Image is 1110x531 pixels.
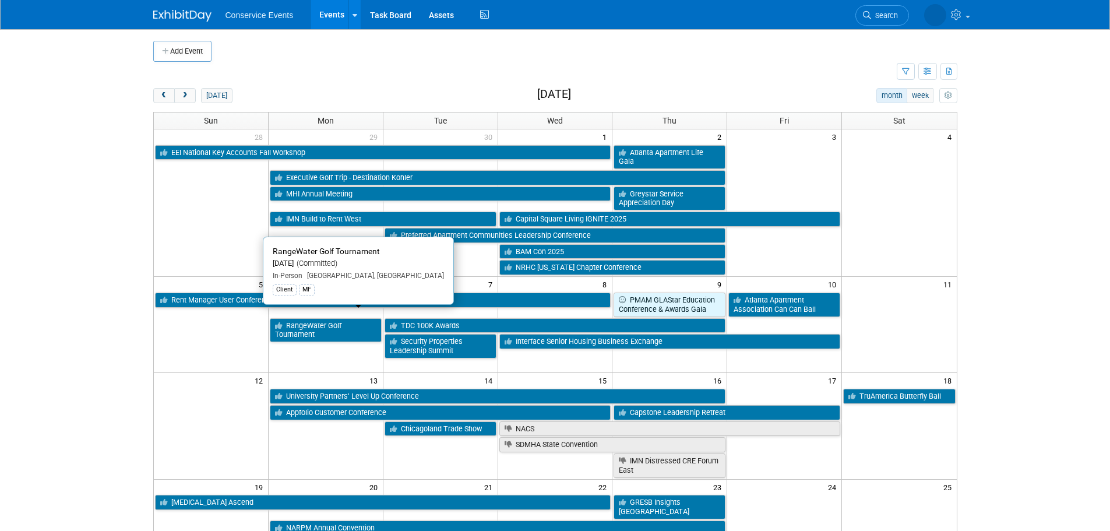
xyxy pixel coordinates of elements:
span: 25 [942,480,957,494]
span: 22 [597,480,612,494]
a: Executive Golf Trip - Destination Kohler [270,170,725,185]
span: 3 [831,129,841,144]
a: [MEDICAL_DATA] Ascend [155,495,611,510]
a: TDC 100K Awards [385,318,726,333]
a: IMN Build to Rent West [270,212,496,227]
span: 18 [942,373,957,388]
span: [GEOGRAPHIC_DATA], [GEOGRAPHIC_DATA] [302,272,444,280]
a: Rent Manager User Conference [155,293,611,308]
span: 23 [712,480,727,494]
a: Capital Square Living IGNITE 2025 [499,212,841,227]
i: Personalize Calendar [945,92,952,100]
span: 8 [601,277,612,291]
img: Abby Reaves [924,4,946,26]
a: University Partners’ Level Up Conference [270,389,725,404]
span: Tue [434,116,447,125]
span: 5 [258,277,268,291]
h2: [DATE] [537,88,571,101]
a: GRESB Insights [GEOGRAPHIC_DATA] [614,495,725,519]
span: Fri [780,116,789,125]
span: Sun [204,116,218,125]
span: 10 [827,277,841,291]
a: Appfolio Customer Conference [270,405,611,420]
a: Search [855,5,909,26]
a: Greystar Service Appreciation Day [614,187,725,210]
span: Search [871,11,898,20]
span: In-Person [273,272,302,280]
span: 16 [712,373,727,388]
a: NRHC [US_STATE] Chapter Conference [499,260,726,275]
span: 20 [368,480,383,494]
a: Atlanta Apartment Life Gala [614,145,725,169]
a: MHI Annual Meeting [270,187,611,202]
span: 28 [253,129,268,144]
span: (Committed) [294,259,337,268]
span: Thu [663,116,676,125]
a: RangeWater Golf Tournament [270,318,382,342]
button: myCustomButton [939,88,957,103]
span: 2 [716,129,727,144]
span: 24 [827,480,841,494]
span: 12 [253,373,268,388]
span: Mon [318,116,334,125]
span: Conservice Events [225,10,294,20]
a: Chicagoland Trade Show [385,421,496,437]
button: month [876,88,907,103]
a: Interface Senior Housing Business Exchange [499,334,841,349]
span: RangeWater Golf Tournament [273,247,380,256]
span: 29 [368,129,383,144]
span: Sat [893,116,905,125]
a: Security Properties Leadership Summit [385,334,496,358]
a: BAM Con 2025 [499,244,726,259]
a: Preferred Apartment Communities Leadership Conference [385,228,726,243]
img: ExhibitDay [153,10,212,22]
div: [DATE] [273,259,444,269]
span: Wed [547,116,563,125]
a: NACS [499,421,841,437]
span: 9 [716,277,727,291]
a: PMAM GLAStar Education Conference & Awards Gala [614,293,725,317]
button: week [907,88,933,103]
button: Add Event [153,41,212,62]
span: 14 [483,373,498,388]
span: 1 [601,129,612,144]
div: Client [273,284,297,295]
a: EEI National Key Accounts Fall Workshop [155,145,611,160]
a: SDMHA State Convention [499,437,726,452]
span: 21 [483,480,498,494]
span: 15 [597,373,612,388]
button: next [174,88,196,103]
span: 13 [368,373,383,388]
span: 17 [827,373,841,388]
span: 19 [253,480,268,494]
a: TruAmerica Butterfly Ball [843,389,955,404]
div: MF [299,284,315,295]
a: IMN Distressed CRE Forum East [614,453,725,477]
button: prev [153,88,175,103]
span: 30 [483,129,498,144]
a: Capstone Leadership Retreat [614,405,840,420]
span: 11 [942,277,957,291]
span: 4 [946,129,957,144]
a: Atlanta Apartment Association Can Can Ball [728,293,840,317]
button: [DATE] [201,88,232,103]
